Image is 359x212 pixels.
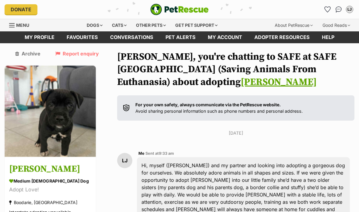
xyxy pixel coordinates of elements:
img: Lenore [5,65,96,157]
img: logo-e224e6f780fb5917bec1dbf3a21bbac754714ae5b6737aabdf751b685950b380.svg [150,4,209,15]
a: My profile [19,31,61,43]
a: Menu [9,19,33,30]
div: Adopt Love! [9,185,91,194]
span: Menu [16,23,29,28]
a: Conversations [334,5,343,14]
p: [DATE] [117,130,354,136]
a: conversations [104,31,159,43]
a: Donate [5,4,37,15]
h1: [PERSON_NAME], you're chatting to SAFE at SAFE [GEOGRAPHIC_DATA] (Saving Animals From Euthanasia)... [117,51,354,89]
div: LJ [117,153,132,168]
div: medium [DEMOGRAPHIC_DATA] Dog [9,178,91,184]
span: Me [138,151,145,156]
a: Favourites [61,31,104,43]
div: Good Reads [318,19,354,31]
a: PetRescue [150,4,209,15]
a: Report enquiry [55,51,99,56]
button: My account [345,5,354,14]
a: Adopter resources [248,31,316,43]
a: Archive [15,51,40,56]
div: Get pet support [171,19,222,31]
ul: Account quick links [323,5,354,14]
img: chat-41dd97257d64d25036548639549fe6c8038ab92f7586957e7f3b1b290dea8141.svg [336,6,342,12]
span: 9:33 am [159,151,174,156]
div: Other pets [132,19,170,31]
h3: [PERSON_NAME] [9,162,91,176]
div: Dogs [82,19,107,31]
a: Help [316,31,340,43]
div: LJ [347,6,353,12]
div: About PetRescue [270,19,317,31]
div: Boodarie, [GEOGRAPHIC_DATA] [9,198,77,207]
a: My account [202,31,248,43]
p: Avoid sharing personal information such as phone numbers and personal address. [135,101,303,115]
span: Sent at [145,151,174,156]
a: [PERSON_NAME] [241,76,317,88]
strong: For your own safety, always communicate via the PetRescue website. [135,102,281,107]
a: Favourites [323,5,333,14]
div: Cats [108,19,131,31]
a: Pet alerts [159,31,202,43]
